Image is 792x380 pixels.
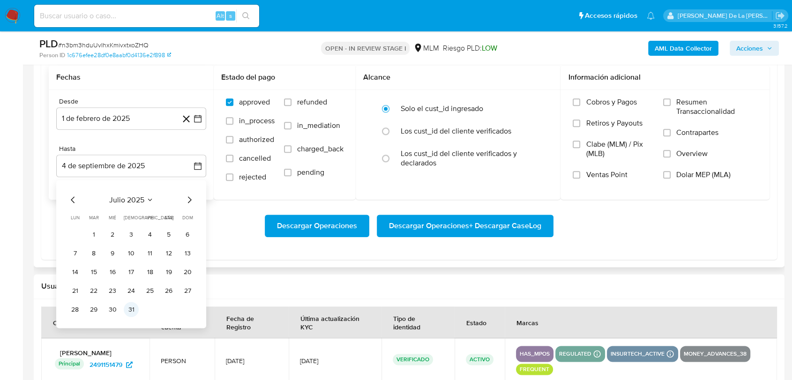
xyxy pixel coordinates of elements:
span: Riesgo PLD: [442,43,497,53]
p: OPEN - IN REVIEW STAGE I [321,42,410,55]
span: LOW [481,43,497,53]
a: Notificaciones [647,12,655,20]
button: AML Data Collector [648,41,718,56]
span: 3.157.2 [773,22,787,30]
span: Alt [217,11,224,20]
span: # n3bm3hduUvIhxKmivxtxoZHQ [58,40,149,50]
button: search-icon [236,9,255,22]
b: AML Data Collector [655,41,712,56]
span: s [229,11,232,20]
h2: Usuarios Asociados [41,282,777,291]
button: Acciones [730,41,779,56]
span: Accesos rápidos [585,11,637,21]
p: javier.gutierrez@mercadolibre.com.mx [678,11,772,20]
b: Person ID [39,51,65,60]
input: Buscar usuario o caso... [34,10,259,22]
b: PLD [39,36,58,51]
span: Acciones [736,41,763,56]
div: MLM [413,43,439,53]
a: Salir [775,11,785,21]
a: 1c676efee28df0e8aabf0d4136e2f898 [67,51,171,60]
